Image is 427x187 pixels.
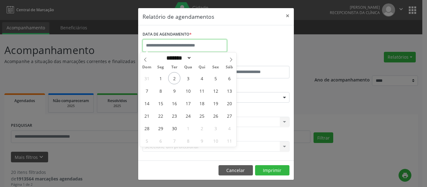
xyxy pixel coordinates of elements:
label: ATÉ [218,56,289,66]
span: Setembro 11, 2025 [196,85,208,97]
span: Setembro 1, 2025 [154,72,167,84]
span: Qua [181,65,195,69]
span: Outubro 1, 2025 [182,122,194,134]
span: Outubro 5, 2025 [141,135,153,147]
span: Setembro 5, 2025 [209,72,222,84]
span: Outubro 3, 2025 [209,122,222,134]
span: Setembro 28, 2025 [141,122,153,134]
span: Setembro 10, 2025 [182,85,194,97]
span: Setembro 14, 2025 [141,97,153,109]
span: Setembro 19, 2025 [209,97,222,109]
span: Ter [168,65,181,69]
span: Setembro 9, 2025 [168,85,180,97]
span: Setembro 2, 2025 [168,72,180,84]
span: Qui [195,65,209,69]
span: Agosto 31, 2025 [141,72,153,84]
span: Setembro 24, 2025 [182,110,194,122]
button: Imprimir [255,165,289,176]
span: Outubro 9, 2025 [196,135,208,147]
span: Seg [154,65,168,69]
span: Setembro 13, 2025 [223,85,235,97]
span: Setembro 7, 2025 [141,85,153,97]
span: Outubro 2, 2025 [196,122,208,134]
span: Setembro 27, 2025 [223,110,235,122]
span: Setembro 20, 2025 [223,97,235,109]
span: Setembro 16, 2025 [168,97,180,109]
span: Outubro 7, 2025 [168,135,180,147]
span: Setembro 15, 2025 [154,97,167,109]
h5: Relatório de agendamentos [143,12,214,21]
span: Setembro 23, 2025 [168,110,180,122]
span: Setembro 12, 2025 [209,85,222,97]
span: Outubro 4, 2025 [223,122,235,134]
button: Close [281,8,294,23]
span: Setembro 25, 2025 [196,110,208,122]
span: Outubro 8, 2025 [182,135,194,147]
span: Outubro 10, 2025 [209,135,222,147]
span: Outubro 11, 2025 [223,135,235,147]
span: Sex [209,65,223,69]
button: Cancelar [219,165,253,176]
span: Outubro 6, 2025 [154,135,167,147]
span: Setembro 21, 2025 [141,110,153,122]
span: Setembro 17, 2025 [182,97,194,109]
span: Setembro 22, 2025 [154,110,167,122]
select: Month [164,55,192,61]
span: Dom [140,65,154,69]
input: Year [192,55,212,61]
span: Sáb [223,65,236,69]
span: Setembro 3, 2025 [182,72,194,84]
span: Setembro 4, 2025 [196,72,208,84]
span: Setembro 29, 2025 [154,122,167,134]
label: DATA DE AGENDAMENTO [143,30,192,39]
span: Setembro 18, 2025 [196,97,208,109]
span: Setembro 30, 2025 [168,122,180,134]
span: Setembro 6, 2025 [223,72,235,84]
span: Setembro 8, 2025 [154,85,167,97]
span: Setembro 26, 2025 [209,110,222,122]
